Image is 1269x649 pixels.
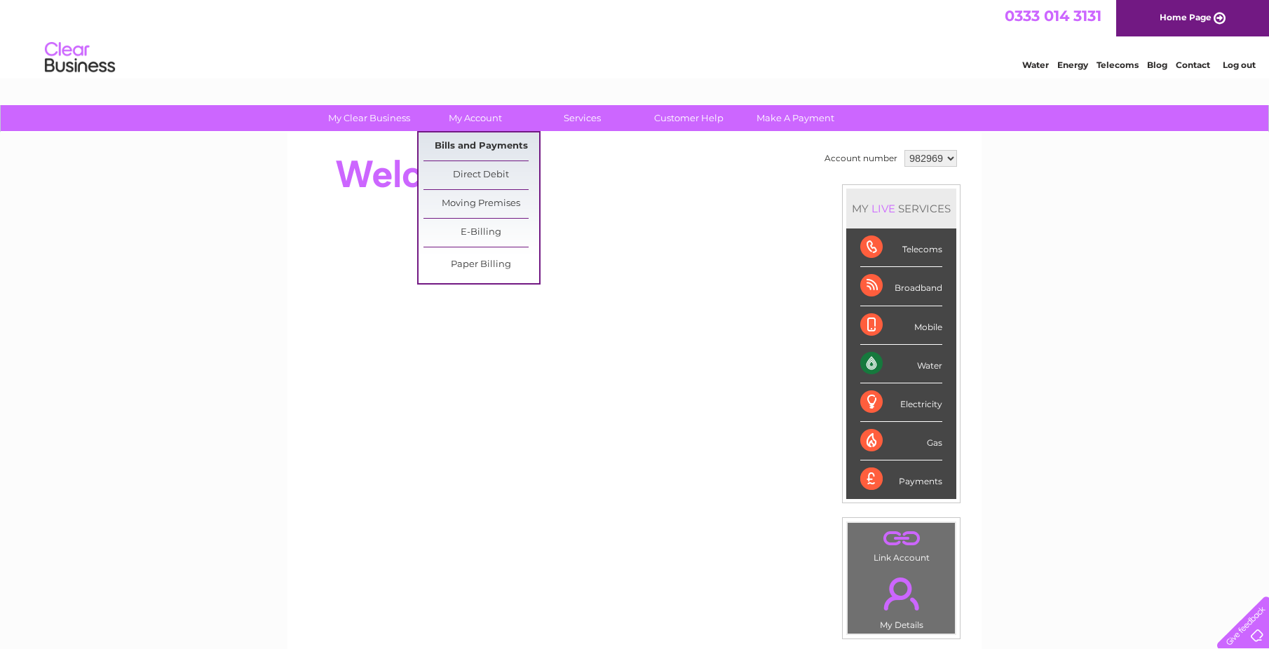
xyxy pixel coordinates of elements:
[631,105,747,131] a: Customer Help
[1176,60,1210,70] a: Contact
[304,8,967,68] div: Clear Business is a trading name of Verastar Limited (registered in [GEOGRAPHIC_DATA] No. 3667643...
[1223,60,1256,70] a: Log out
[851,569,951,618] a: .
[821,146,901,170] td: Account number
[1097,60,1139,70] a: Telecoms
[847,566,956,634] td: My Details
[423,251,539,279] a: Paper Billing
[860,345,942,383] div: Water
[860,306,942,345] div: Mobile
[738,105,853,131] a: Make A Payment
[860,383,942,422] div: Electricity
[418,105,534,131] a: My Account
[423,219,539,247] a: E-Billing
[860,267,942,306] div: Broadband
[1022,60,1049,70] a: Water
[1147,60,1167,70] a: Blog
[860,228,942,267] div: Telecoms
[851,526,951,551] a: .
[847,522,956,566] td: Link Account
[869,202,898,215] div: LIVE
[860,460,942,498] div: Payments
[423,132,539,160] a: Bills and Payments
[846,189,956,228] div: MY SERVICES
[44,36,116,79] img: logo.png
[423,190,539,218] a: Moving Premises
[860,422,942,460] div: Gas
[1005,7,1101,25] a: 0333 014 3131
[423,161,539,189] a: Direct Debit
[1057,60,1088,70] a: Energy
[524,105,640,131] a: Services
[311,105,427,131] a: My Clear Business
